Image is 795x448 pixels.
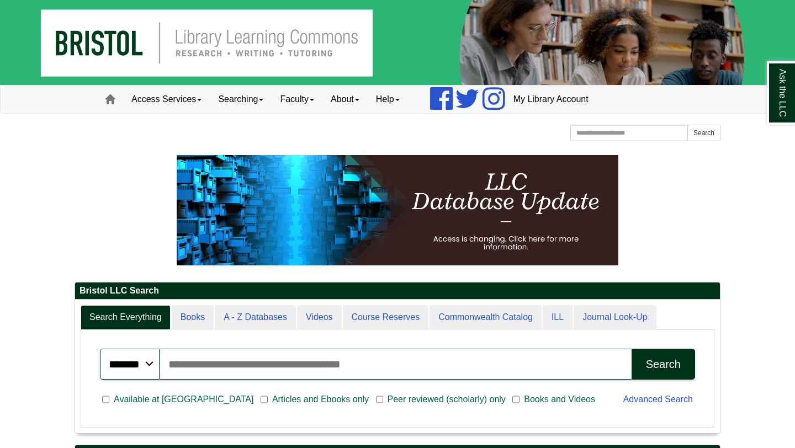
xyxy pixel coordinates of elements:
[520,393,600,406] span: Books and Videos
[268,393,373,406] span: Articles and Ebooks only
[383,393,510,406] span: Peer reviewed (scholarly) only
[505,86,597,113] a: My Library Account
[261,394,268,404] input: Articles and Ebooks only
[102,394,109,404] input: Available at [GEOGRAPHIC_DATA]
[210,86,272,113] a: Searching
[75,282,720,300] h2: Bristol LLC Search
[512,394,520,404] input: Books and Videos
[172,305,214,330] a: Books
[177,155,618,265] img: HTML tutorial
[430,305,542,330] a: Commonwealth Catalog
[215,305,296,330] a: A - Z Databases
[376,394,383,404] input: Peer reviewed (scholarly) only
[368,86,408,113] a: Help
[81,305,171,330] a: Search Everything
[632,349,695,380] button: Search
[646,358,681,371] div: Search
[623,394,693,404] a: Advanced Search
[343,305,429,330] a: Course Reserves
[687,125,720,141] button: Search
[123,86,210,113] a: Access Services
[322,86,368,113] a: About
[543,305,573,330] a: ILL
[272,86,322,113] a: Faculty
[109,393,258,406] span: Available at [GEOGRAPHIC_DATA]
[574,305,656,330] a: Journal Look-Up
[297,305,342,330] a: Videos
